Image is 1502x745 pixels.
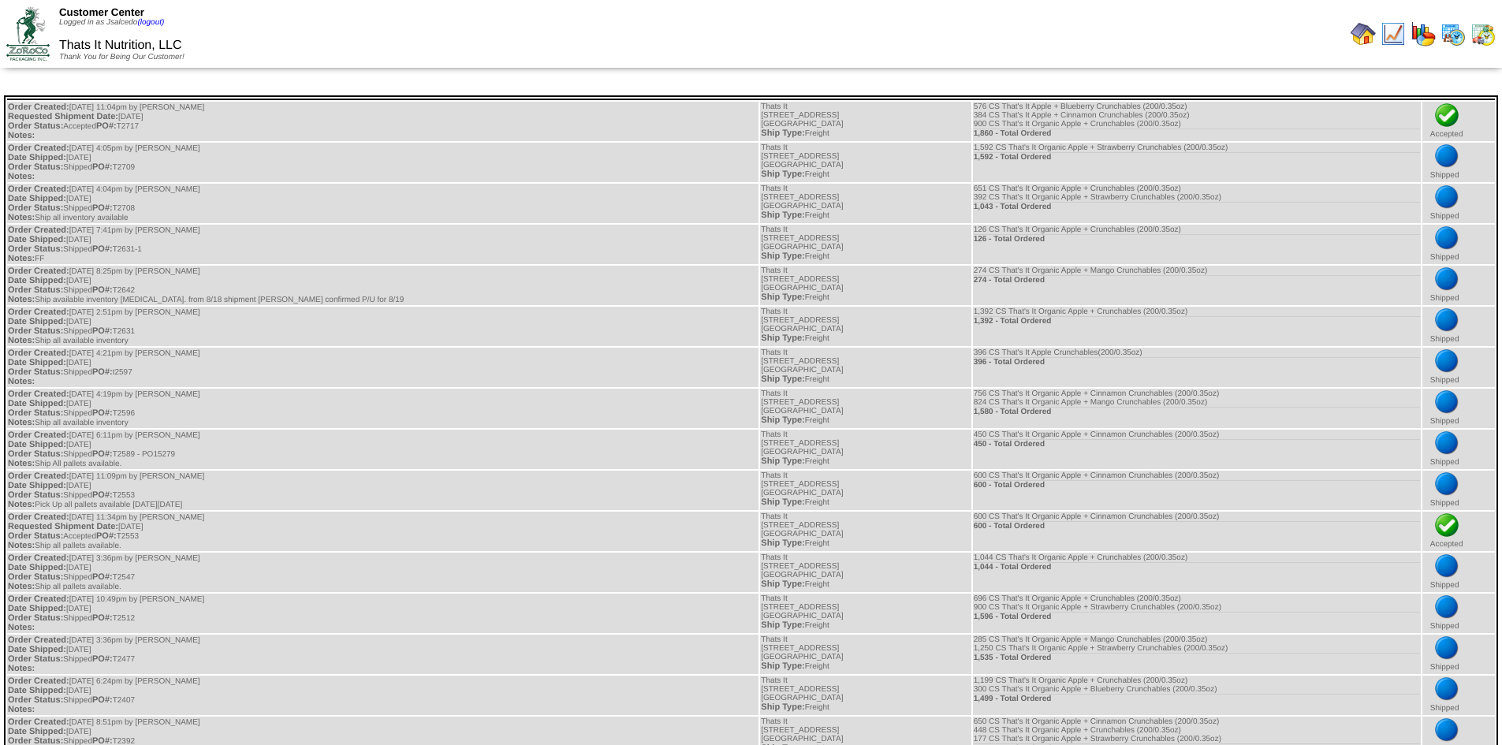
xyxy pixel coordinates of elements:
[1381,21,1406,47] img: line_graph.gif
[8,727,66,736] span: Date Shipped:
[761,538,804,548] span: Ship Type:
[8,276,66,285] span: Date Shipped:
[92,285,113,295] span: PO#:
[8,203,63,213] span: Order Status:
[8,635,69,645] span: Order Created:
[8,572,63,582] span: Order Status:
[973,143,1421,182] td: 1,592 CS That's It Organic Apple + Strawberry Crunchables (200/0.35oz)
[974,275,1420,285] div: 274 - Total Ordered
[8,336,35,345] span: Notes:
[8,449,63,459] span: Order Status:
[1422,102,1495,141] td: Accepted
[8,213,35,222] span: Notes:
[974,521,1420,531] div: 600 - Total Ordered
[7,635,758,674] td: [DATE] 3:36pm by [PERSON_NAME] [DATE] Shipped T2477
[8,500,35,509] span: Notes:
[973,266,1421,305] td: 274 CS That's It Organic Apple + Mango Crunchables (200/0.35oz)
[59,18,164,27] span: Logged in as Jsalcedo
[1422,389,1495,428] td: Shipped
[761,374,804,384] span: Ship Type:
[761,415,804,425] span: Ship Type:
[1434,635,1459,661] img: bluedot.png
[1434,389,1459,415] img: bluedot.png
[973,553,1421,592] td: 1,044 CS That's It Organic Apple + Crunchables (200/0.35oz)
[8,705,35,714] span: Notes:
[8,512,69,522] span: Order Created:
[973,676,1421,715] td: 1,199 CS That's It Organic Apple + Crunchables (200/0.35oz) 300 CS That's It Organic Apple + Blue...
[7,594,758,633] td: [DATE] 10:49pm by [PERSON_NAME] [DATE] Shipped T2512
[8,664,35,673] span: Notes:
[1422,266,1495,305] td: Shipped
[760,553,971,592] td: Thats It [STREET_ADDRESS] [GEOGRAPHIC_DATA] Freight
[974,480,1420,490] div: 600 - Total Ordered
[1434,594,1459,620] img: bluedot.png
[92,367,113,377] span: PO#:
[8,440,66,449] span: Date Shipped:
[8,235,66,244] span: Date Shipped:
[8,459,35,468] span: Notes:
[1422,307,1495,346] td: Shipped
[1441,21,1466,47] img: calendarprod.gif
[8,582,35,591] span: Notes:
[59,6,144,18] span: Customer Center
[974,612,1420,621] div: 1,596 - Total Ordered
[974,653,1420,662] div: 1,535 - Total Ordered
[92,613,113,623] span: PO#:
[92,162,113,172] span: PO#:
[973,389,1421,428] td: 756 CS That's It Organic Apple + Cinnamon Crunchables (200/0.35oz) 824 CS That's It Organic Apple...
[761,169,804,179] span: Ship Type:
[8,102,69,112] span: Order Created:
[7,225,758,264] td: [DATE] 7:41pm by [PERSON_NAME] [DATE] Shipped T2631-1 FF
[8,184,69,194] span: Order Created:
[8,153,66,162] span: Date Shipped:
[8,317,66,326] span: Date Shipped:
[8,531,63,541] span: Order Status:
[8,225,69,235] span: Order Created:
[59,53,184,61] span: Thank You for Being Our Customer!
[974,129,1420,138] div: 1,860 - Total Ordered
[1422,512,1495,551] td: Accepted
[760,143,971,182] td: Thats It [STREET_ADDRESS] [GEOGRAPHIC_DATA] Freight
[974,316,1420,326] div: 1,392 - Total Ordered
[974,152,1420,162] div: 1,592 - Total Ordered
[760,430,971,469] td: Thats It [STREET_ADDRESS] [GEOGRAPHIC_DATA] Freight
[973,307,1421,346] td: 1,392 CS That's It Organic Apple + Crunchables (200/0.35oz)
[8,541,35,550] span: Notes:
[1411,21,1436,47] img: graph.gif
[8,594,69,604] span: Order Created:
[8,717,69,727] span: Order Created:
[1422,143,1495,182] td: Shipped
[8,358,66,367] span: Date Shipped:
[760,102,971,141] td: Thats It [STREET_ADDRESS] [GEOGRAPHIC_DATA] Freight
[8,244,63,254] span: Order Status:
[1422,184,1495,223] td: Shipped
[8,645,66,654] span: Date Shipped:
[8,285,63,295] span: Order Status:
[1434,512,1459,538] img: check.png
[8,348,69,358] span: Order Created:
[8,399,66,408] span: Date Shipped:
[7,307,758,346] td: [DATE] 2:51pm by [PERSON_NAME] [DATE] Shipped T2631 Ship all available inventory
[8,563,66,572] span: Date Shipped:
[761,661,804,671] span: Ship Type:
[760,184,971,223] td: Thats It [STREET_ADDRESS] [GEOGRAPHIC_DATA] Freight
[7,184,758,223] td: [DATE] 4:04pm by [PERSON_NAME] [DATE] Shipped T2708 Ship all inventory available
[760,266,971,305] td: Thats It [STREET_ADDRESS] [GEOGRAPHIC_DATA] Freight
[760,471,971,510] td: Thats It [STREET_ADDRESS] [GEOGRAPHIC_DATA] Freight
[973,184,1421,223] td: 651 CS That's It Organic Apple + Crunchables (200/0.35oz) 392 CS That's It Organic Apple + Strawb...
[92,326,113,336] span: PO#:
[973,348,1421,387] td: 396 CS That's It Apple Crunchables(200/0.35oz)
[1351,21,1376,47] img: home.gif
[973,471,1421,510] td: 600 CS That's It Organic Apple + Cinnamon Crunchables (200/0.35oz)
[8,604,66,613] span: Date Shipped:
[7,471,758,510] td: [DATE] 11:09pm by [PERSON_NAME] [DATE] Shipped T2553 Pick Up all pallets available [DATE][DATE]
[1434,184,1459,210] img: bluedot.png
[1434,102,1459,128] img: check.png
[1434,430,1459,456] img: bluedot.png
[974,439,1420,449] div: 450 - Total Ordered
[7,553,758,592] td: [DATE] 3:36pm by [PERSON_NAME] [DATE] Shipped T2547 Ship all pallets available.
[1422,225,1495,264] td: Shipped
[1434,553,1459,579] img: bluedot.png
[974,562,1420,572] div: 1,044 - Total Ordered
[974,357,1420,367] div: 396 - Total Ordered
